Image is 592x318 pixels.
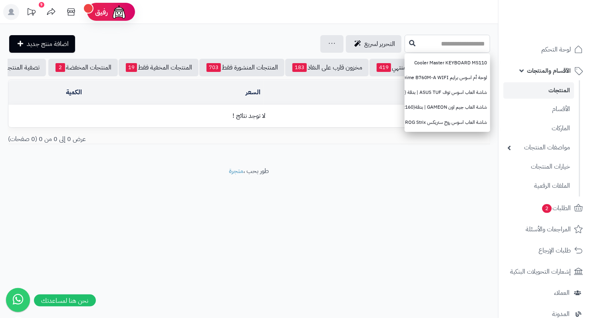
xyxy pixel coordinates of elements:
a: المراجعات والأسئلة [503,220,587,239]
a: الملفات الرقمية [503,177,574,195]
td: لا توجد نتائج ! [8,105,490,127]
a: لوحة أم اسوس برايم ASUS Prime B760M-A WIFI [405,70,490,85]
a: لوحة التحكم [503,40,587,59]
span: المراجعات والأسئلة [526,224,571,235]
span: الطلبات [541,203,571,214]
span: 419 [377,63,391,72]
a: مواصفات المنتجات [503,139,574,156]
a: مخزون منتهي419 [370,59,431,76]
a: إشعارات التحويلات البنكية [503,262,587,281]
a: شاشة العاب اسوس روج ستريكس ASUS ROG Strix | بدقة4K UHD (3840×2160) | مقاس 27 انش | استجابة 1 مللي... [405,115,490,130]
a: الطلبات2 [503,199,587,218]
a: العملاء [503,283,587,302]
span: 703 [207,63,221,72]
img: logo-2.png [538,16,584,33]
a: خيارات المنتجات [503,158,574,175]
a: طلبات الإرجاع [503,241,587,260]
a: تحديثات المنصة [21,4,41,22]
a: شاشة العاب جيم اون GAMEON | بدقة4K UHD (3840×2160) | مقاس 28 انش | استجابة 1 مللي ثانية | لوحة IP... [405,100,490,115]
a: المنتجات المخفضة2 [48,59,118,76]
a: الأقسام [503,101,574,118]
a: المنتجات [503,82,574,99]
span: الأقسام والمنتجات [527,65,571,76]
span: العملاء [554,287,570,298]
a: متجرة [229,166,244,176]
div: 9 [39,2,44,8]
a: المنتجات المخفية فقط19 [119,59,199,76]
a: المنتجات المنشورة فقط703 [199,59,284,76]
span: اضافة منتج جديد [27,39,69,49]
span: رفيق [95,7,108,17]
a: شاشة العاب اسوس توف ASUS TUF | بدقة 4K UHD (3840×2160) | مقاس 32 انش | استجابة 1 مللي ثانية | لوح... [405,85,490,100]
a: الكمية [66,87,82,97]
a: اضافة منتج جديد [9,35,75,53]
span: 183 [292,63,307,72]
span: طلبات الإرجاع [538,245,571,256]
span: التحرير لسريع [364,39,395,49]
span: إشعارات التحويلات البنكية [510,266,571,277]
span: تصفية المنتجات [1,63,40,72]
img: ai-face.png [111,4,127,20]
span: 2 [542,204,552,213]
div: عرض 0 إلى 0 من 0 (0 صفحات) [2,135,249,144]
a: مخزون قارب على النفاذ183 [285,59,369,76]
span: 2 [56,63,65,72]
a: التحرير لسريع [346,35,401,53]
a: السعر [246,87,260,97]
a: الماركات [503,120,574,137]
span: لوحة التحكم [541,44,571,55]
span: 19 [126,63,137,72]
a: Cooler Master KEYBOARD MS110 [405,56,490,70]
